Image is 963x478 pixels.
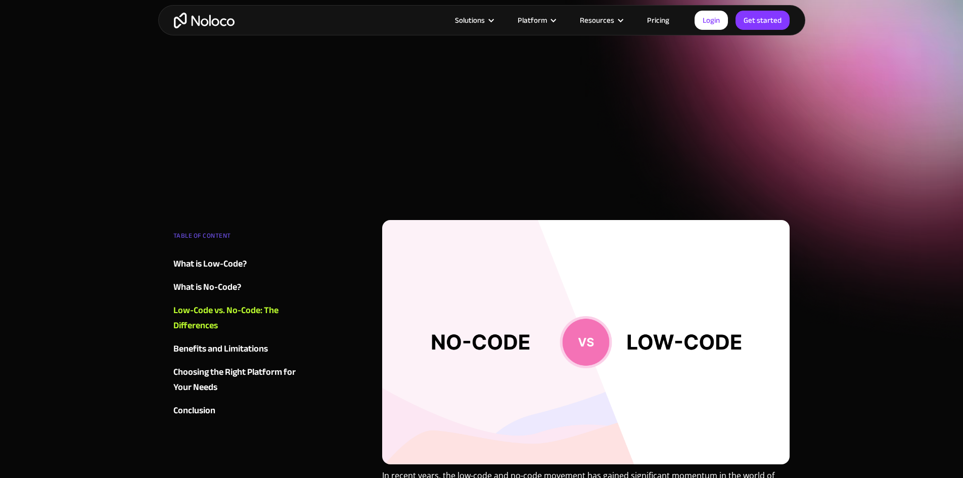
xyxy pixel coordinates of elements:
a: What is No-Code? [173,280,296,295]
a: What is Low-Code? [173,256,296,272]
div: What is Low-Code? [173,256,247,272]
div: Resources [567,14,634,27]
a: Choosing the Right Platform for Your Needs [173,365,296,395]
div: Platform [505,14,567,27]
div: Platform [518,14,547,27]
div: Benefits and Limitations [173,341,268,357]
a: Get started [736,11,790,30]
div: Conclusion [173,403,215,418]
div: Solutions [455,14,485,27]
div: What is No-Code? [173,280,241,295]
a: Benefits and Limitations [173,341,296,357]
a: Conclusion [173,403,296,418]
a: Low-Code vs. No-Code: The Differences [173,303,296,333]
a: Pricing [634,14,682,27]
div: TABLE OF CONTENT [173,228,296,248]
div: Solutions [442,14,505,27]
div: Resources [580,14,614,27]
a: Login [695,11,728,30]
a: home [174,13,235,28]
